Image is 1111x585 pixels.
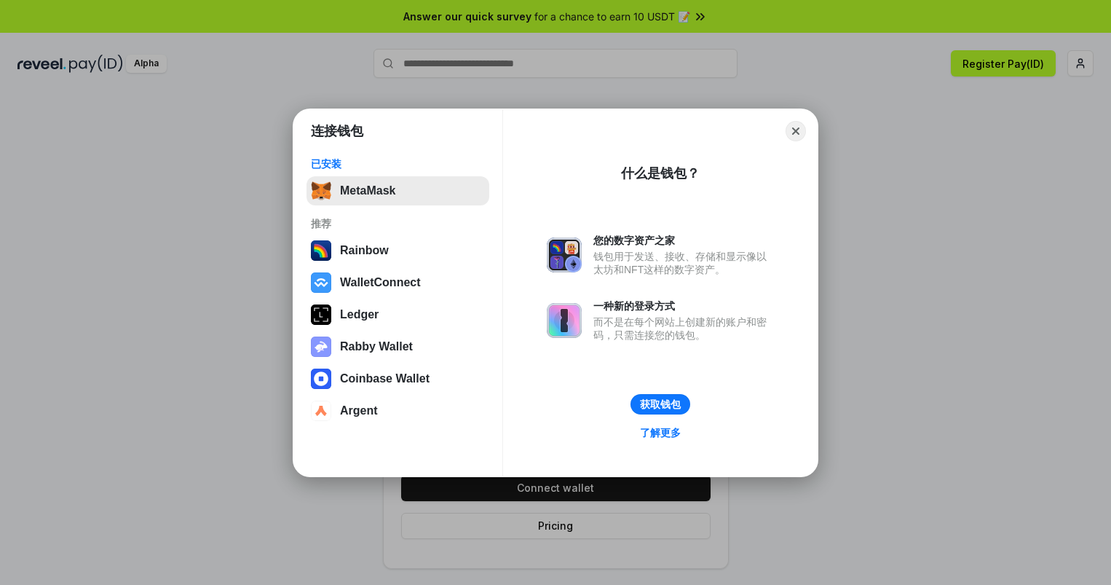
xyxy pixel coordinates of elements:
button: WalletConnect [307,268,489,297]
img: svg+xml,%3Csvg%20width%3D%2228%22%20height%3D%2228%22%20viewBox%3D%220%200%2028%2028%22%20fill%3D... [311,401,331,421]
button: MetaMask [307,176,489,205]
button: Ledger [307,300,489,329]
button: Argent [307,396,489,425]
img: svg+xml,%3Csvg%20width%3D%2228%22%20height%3D%2228%22%20viewBox%3D%220%200%2028%2028%22%20fill%3D... [311,272,331,293]
img: svg+xml,%3Csvg%20xmlns%3D%22http%3A%2F%2Fwww.w3.org%2F2000%2Fsvg%22%20fill%3D%22none%22%20viewBox... [547,237,582,272]
div: 获取钱包 [640,398,681,411]
div: 了解更多 [640,426,681,439]
img: svg+xml,%3Csvg%20xmlns%3D%22http%3A%2F%2Fwww.w3.org%2F2000%2Fsvg%22%20width%3D%2228%22%20height%3... [311,305,331,325]
button: Rabby Wallet [307,332,489,361]
img: svg+xml,%3Csvg%20fill%3D%22none%22%20height%3D%2233%22%20viewBox%3D%220%200%2035%2033%22%20width%... [311,181,331,201]
div: Rainbow [340,244,389,257]
button: 获取钱包 [630,394,690,415]
div: 已安装 [311,157,485,170]
img: svg+xml,%3Csvg%20xmlns%3D%22http%3A%2F%2Fwww.w3.org%2F2000%2Fsvg%22%20fill%3D%22none%22%20viewBox... [547,303,582,338]
div: MetaMask [340,184,395,197]
div: WalletConnect [340,276,421,289]
img: svg+xml,%3Csvg%20xmlns%3D%22http%3A%2F%2Fwww.w3.org%2F2000%2Fsvg%22%20fill%3D%22none%22%20viewBox... [311,337,331,357]
div: 您的数字资产之家 [593,234,774,247]
img: svg+xml,%3Csvg%20width%3D%2228%22%20height%3D%2228%22%20viewBox%3D%220%200%2028%2028%22%20fill%3D... [311,369,331,389]
div: 钱包用于发送、接收、存储和显示像以太坊和NFT这样的数字资产。 [593,250,774,276]
button: Close [786,121,806,141]
img: svg+xml,%3Csvg%20width%3D%22120%22%20height%3D%22120%22%20viewBox%3D%220%200%20120%20120%22%20fil... [311,240,331,261]
div: Ledger [340,308,379,321]
h1: 连接钱包 [311,122,363,140]
div: Argent [340,404,378,417]
div: 而不是在每个网站上创建新的账户和密码，只需连接您的钱包。 [593,315,774,342]
div: Coinbase Wallet [340,372,430,385]
div: 什么是钱包？ [621,165,700,182]
div: Rabby Wallet [340,340,413,353]
div: 推荐 [311,217,485,230]
button: Coinbase Wallet [307,364,489,393]
a: 了解更多 [631,423,689,442]
button: Rainbow [307,236,489,265]
div: 一种新的登录方式 [593,299,774,313]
